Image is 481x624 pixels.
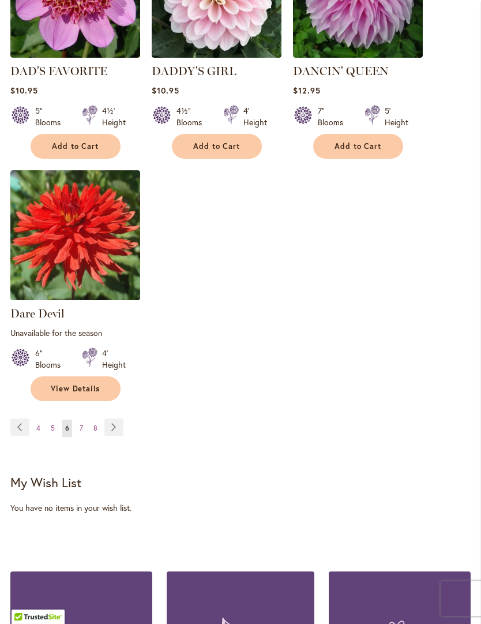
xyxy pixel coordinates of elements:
[335,141,382,151] span: Add to Cart
[36,424,40,432] span: 4
[152,85,179,96] span: $10.95
[102,105,126,128] div: 4½' Height
[10,49,140,60] a: DAD'S FAVORITE
[293,85,321,96] span: $12.95
[31,134,121,159] button: Add to Cart
[318,105,351,128] div: 7" Blooms
[93,424,97,432] span: 8
[51,424,55,432] span: 5
[293,49,423,60] a: Dancin' Queen
[176,105,209,128] div: 4½" Blooms
[102,348,126,371] div: 4' Height
[9,583,41,615] iframe: Launch Accessibility Center
[31,376,121,401] a: View Details
[48,420,58,437] a: 5
[35,105,68,128] div: 5" Blooms
[33,420,43,437] a: 4
[172,134,262,159] button: Add to Cart
[10,170,140,300] img: Dare Devil
[10,307,65,320] a: Dare Devil
[313,134,403,159] button: Add to Cart
[65,424,69,432] span: 6
[10,327,140,338] p: Unavailable for the season
[193,141,240,151] span: Add to Cart
[152,49,281,60] a: DADDY'S GIRL
[10,502,471,514] div: You have no items in your wish list.
[52,141,99,151] span: Add to Cart
[10,292,140,302] a: Dare Devil
[10,85,38,96] span: $10.95
[91,420,100,437] a: 8
[10,64,107,78] a: DAD'S FAVORITE
[385,105,408,128] div: 5' Height
[35,348,68,371] div: 6" Blooms
[10,474,81,491] strong: My Wish List
[51,384,100,394] span: View Details
[293,64,389,78] a: DANCIN' QUEEN
[243,105,267,128] div: 4' Height
[77,420,86,437] a: 7
[152,64,236,78] a: DADDY'S GIRL
[80,424,83,432] span: 7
